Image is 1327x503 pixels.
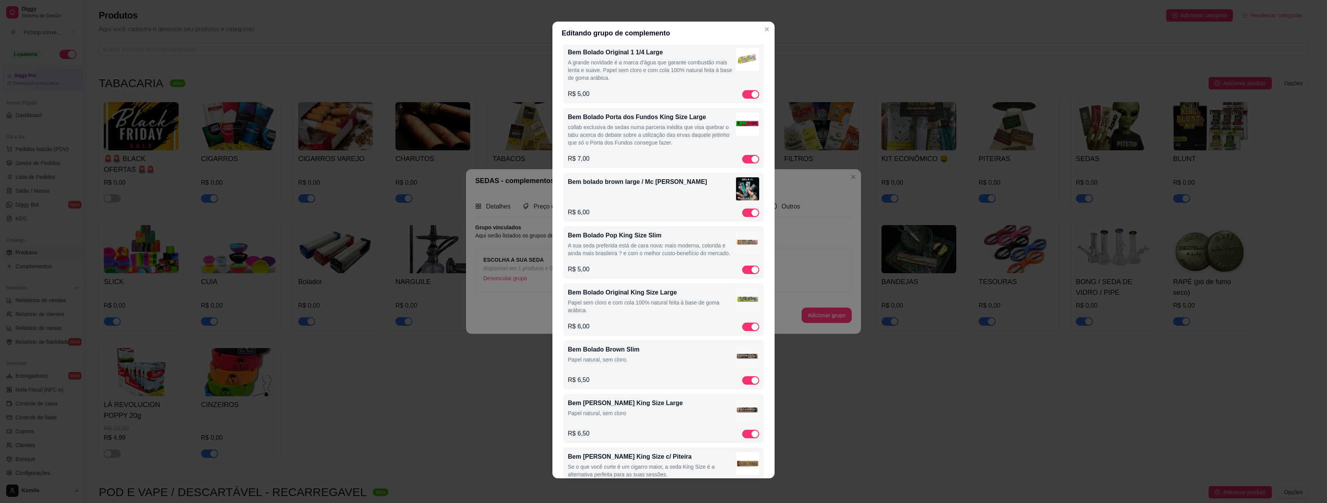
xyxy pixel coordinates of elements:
[568,113,736,122] p: Bem Bolado Porta dos Fundos King Size Large
[568,452,736,461] p: Bem [PERSON_NAME] King Size c/ Piteira
[761,23,773,35] button: Close
[568,409,736,417] p: Papel natural, sem cloro
[736,345,759,368] img: complement-image
[568,265,589,274] p: R$ 5,00
[552,22,775,45] header: Editando grupo de complemento
[736,452,759,475] img: complement-image
[736,288,759,311] img: complement-image
[568,242,736,257] p: A sua seda preferida está de cara nova: mais moderna, colorida e ainda mais brasileira ? e com o ...
[568,345,736,354] p: Bem Bolado Brown Slim
[568,231,736,240] p: Bem Bolado Pop King Size Slim
[736,231,759,254] img: complement-image
[568,123,736,146] p: collab exclusiva de sedas numa parceria inédita que visa quebrar o tabu acerca do debate sobre a ...
[736,177,759,200] img: complement-image
[568,177,736,187] p: Bem bolado brown large / Mc [PERSON_NAME]
[568,375,589,385] p: R$ 6,50
[568,208,589,217] p: R$ 6,00
[568,154,589,163] p: R$ 7,00
[568,399,736,408] p: Bem [PERSON_NAME] King Size Large
[568,463,736,478] p: Se o que você curte é um cigarro maior, a seda King Size é a alternativa perfeita para as suas se...
[568,429,589,438] p: R$ 6,50
[568,59,736,82] p: A grande novidade é a marca d'água que garante combustão mais lenta e suave. Papel sem cloro e co...
[568,299,736,314] p: Papel sem cloro e com cola 100% natural feita à base de goma arábica.
[568,322,589,331] p: R$ 6,00
[736,48,759,71] img: complement-image
[568,288,736,297] p: Bem Bolado Original King Size Large
[568,48,736,57] p: Bem Bolado Original 1 1/4 Large
[736,399,759,422] img: complement-image
[736,113,759,136] img: complement-image
[568,356,736,363] p: Papel natural, sem cloro.
[568,89,589,99] p: R$ 5,00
